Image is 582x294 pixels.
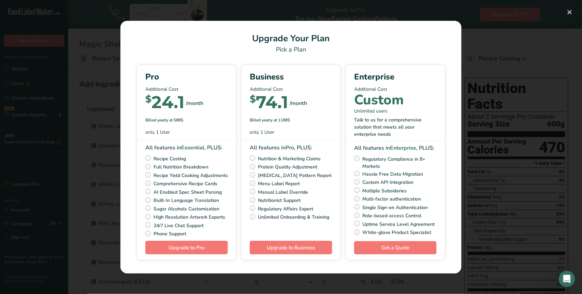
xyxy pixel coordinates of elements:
div: Business [250,71,332,83]
span: only 1 User [250,129,274,136]
span: Nutritionist Support [258,196,301,205]
p: Additional Cost [354,86,437,93]
b: Enterprise [390,144,416,152]
span: Multiple Subsidaries [362,187,407,195]
span: Phone Support [154,230,186,238]
div: Custom [354,95,404,105]
b: Essential [181,144,204,151]
span: White-glove Product Specialist [362,228,431,237]
span: Full Nutrition Breakdown [154,163,208,171]
span: 24/7 Live Chat Support [154,221,204,230]
span: Comprehensive Recipe Cards [154,179,217,188]
span: High Resolution Artwork Exports [154,213,225,221]
button: Upgrade to Business [250,241,332,254]
span: Uptime Service Level Agreement [362,220,435,229]
span: AI Enabled Spec Sheet Parsing [154,188,222,196]
span: Nutrition & Marketing Claims [258,155,321,163]
div: 24.1 [145,95,185,112]
span: Unlimited users [354,107,388,115]
p: Additional Cost [145,86,228,93]
span: Upgrade to Pro [169,244,205,251]
b: Pro [286,144,294,151]
span: Multi-factor authentication [362,195,421,203]
span: Unlimited Onboarding & Training [258,213,329,221]
div: Pick a Plan [129,45,453,54]
span: Upgrade to Business [267,244,315,251]
p: Additional Cost [250,86,332,93]
span: Regulatory Affairs Expert [258,205,313,213]
span: Get a Quote [381,244,409,252]
div: Enterprise [354,71,437,83]
span: Role-based access Control [362,211,421,220]
div: Talk to us for a comprehensive solution that meets all your enterprise needs [354,116,437,138]
div: Billed yearly at 1188$ [250,117,332,123]
span: Regulatory Compliance in 8+ Markets [362,155,437,170]
span: only 1 User [145,129,170,136]
div: /month [186,99,203,107]
span: Manual Label Override [258,188,308,196]
div: All features in , PLUS: [250,144,332,152]
div: 74.1 [250,95,288,112]
span: Single Sign-on Authentication [362,203,428,212]
span: Sugar Alcohols Customization [154,205,219,213]
iframe: Intercom live chat [559,271,575,287]
span: Built-In Language Translation [154,196,219,205]
h1: Upgrade Your Plan [129,32,453,45]
span: Hassle Free Data Migration [362,170,423,178]
div: Billed yearly at 588$ [145,117,228,123]
span: Protein Quality Adjustment [258,163,317,171]
span: Recipe Yield Cooking Adjustments [154,171,228,180]
div: All features in , PLUS: [145,144,228,152]
span: $ [145,93,151,105]
span: Recipe Costing [154,155,186,163]
span: [MEDICAL_DATA] Pattern Report [258,171,332,180]
span: Menu Label Report [258,179,300,188]
span: Custom API Integration [362,178,413,187]
button: Upgrade to Pro [145,241,228,254]
div: Pro [145,71,228,83]
div: /month [290,99,307,107]
a: Get a Quote [354,241,437,254]
span: $ [250,93,256,105]
div: All features in , PLUS: [354,144,437,152]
